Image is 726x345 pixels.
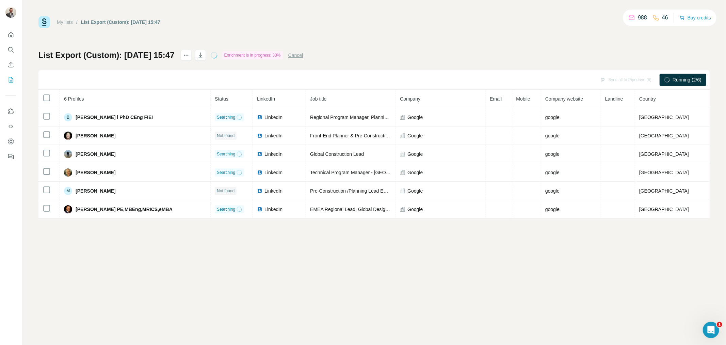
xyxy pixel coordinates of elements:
span: Running (2/6) [673,76,701,83]
span: [PERSON_NAME] [76,187,115,194]
span: [GEOGRAPHIC_DATA] [639,207,689,212]
span: Front-End Planner & Pre-Construction (Data Centers) [310,133,423,138]
span: LinkedIn [264,114,283,121]
span: Job title [310,96,326,102]
span: [GEOGRAPHIC_DATA] [639,133,689,138]
img: LinkedIn logo [257,115,262,120]
div: List Export (Custom): [DATE] 15:47 [81,19,160,26]
span: [PERSON_NAME] l PhD CEng FIEI [76,114,153,121]
img: Surfe Logo [38,16,50,28]
h1: List Export (Custom): [DATE] 15:47 [38,50,175,61]
iframe: Intercom live chat [703,322,719,338]
div: M [64,187,72,195]
span: LinkedIn [264,206,283,213]
span: Not found [217,133,235,139]
span: 6 Profiles [64,96,84,102]
span: 1 [717,322,722,327]
p: 988 [638,14,647,22]
button: Buy credits [679,13,711,22]
img: Avatar [5,7,16,18]
span: Searching [217,114,235,120]
span: Company website [545,96,583,102]
span: EMEA Regional Lead, Global Design & Construction [310,207,421,212]
span: Global Construction Lead [310,151,364,157]
button: Dashboard [5,135,16,148]
button: Enrich CSV [5,59,16,71]
span: Google [407,114,423,121]
span: Country [639,96,656,102]
img: LinkedIn logo [257,170,262,175]
div: B [64,113,72,121]
span: Mobile [516,96,530,102]
span: Google [407,187,423,194]
span: Landline [605,96,623,102]
span: Technical Program Manager - [GEOGRAPHIC_DATA] Lead - Data Centre Planning & Pre-Construction [310,170,527,175]
div: Enrichment is in progress: 33% [222,51,283,59]
button: Feedback [5,150,16,163]
span: Pre-Construction /Planning Lead EMEA & APAC [310,188,412,194]
span: [PERSON_NAME] [76,132,115,139]
span: google [545,207,560,212]
img: LinkedIn logo [257,188,262,194]
span: [PERSON_NAME] [76,151,115,157]
button: Use Surfe API [5,120,16,133]
img: LinkedIn logo [257,151,262,157]
span: google [545,133,560,138]
span: [GEOGRAPHIC_DATA] [639,115,689,120]
span: [PERSON_NAME] [76,169,115,176]
span: Google [407,206,423,213]
img: Avatar [64,205,72,213]
button: actions [181,50,192,61]
span: Searching [217,151,235,157]
button: My lists [5,74,16,86]
span: Google [407,151,423,157]
span: [GEOGRAPHIC_DATA] [639,151,689,157]
span: google [545,151,560,157]
button: Use Surfe on LinkedIn [5,105,16,118]
span: [GEOGRAPHIC_DATA] [639,188,689,194]
button: Quick start [5,29,16,41]
span: Google [407,132,423,139]
span: Searching [217,169,235,176]
span: google [545,115,560,120]
img: Avatar [64,150,72,158]
span: google [545,170,560,175]
span: Company [400,96,420,102]
span: LinkedIn [264,132,283,139]
img: Avatar [64,168,72,177]
span: Email [490,96,502,102]
span: LinkedIn [264,169,283,176]
img: LinkedIn logo [257,133,262,138]
a: My lists [57,19,73,25]
img: Avatar [64,132,72,140]
span: Regional Program Manager, Planning and Pre-Construction [310,115,436,120]
span: Google [407,169,423,176]
span: LinkedIn [264,151,283,157]
span: LinkedIn [257,96,275,102]
li: / [76,19,78,26]
span: LinkedIn [264,187,283,194]
p: 46 [662,14,668,22]
span: Not found [217,188,235,194]
span: Status [215,96,228,102]
span: google [545,188,560,194]
span: [GEOGRAPHIC_DATA] [639,170,689,175]
img: LinkedIn logo [257,207,262,212]
button: Cancel [288,52,303,59]
span: Searching [217,206,235,212]
button: Search [5,44,16,56]
span: [PERSON_NAME] PE,MBEng,MRICS,eMBA [76,206,173,213]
